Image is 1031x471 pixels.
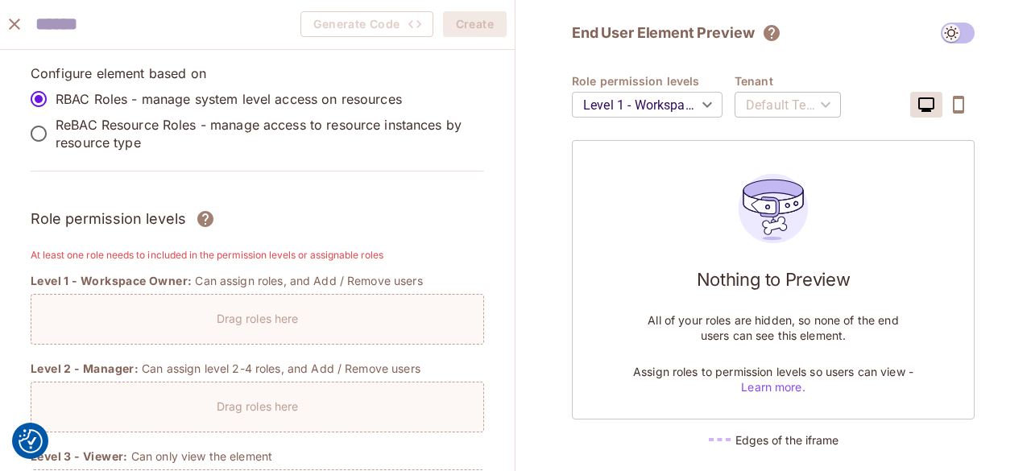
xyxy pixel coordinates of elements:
[762,23,781,43] svg: The element will only show tenant specific content. No user information will be visible across te...
[56,116,471,151] p: ReBAC Resource Roles - manage access to resource instances by resource type
[741,380,805,394] a: Learn more.
[735,432,838,448] h5: Edges of the iframe
[131,448,272,464] p: Can only view the element
[142,361,420,376] p: Can assign level 2-4 roles, and Add / Remove users
[730,165,817,252] img: users_preview_empty_state
[31,448,128,465] span: Level 3 - Viewer:
[217,311,299,326] p: Drag roles here
[31,361,139,377] span: Level 2 - Manager:
[31,273,192,289] span: Level 1 - Workspace Owner:
[735,82,841,127] div: Default Tenant
[31,64,484,82] p: Configure element based on
[697,267,851,291] h1: Nothing to Preview
[572,82,723,127] div: Level 1 - Workspace Owner
[195,273,422,288] p: Can assign roles, and Add / Remove users
[572,73,735,89] h4: Role permission levels
[632,312,914,343] p: All of your roles are hidden, so none of the end users can see this element.
[300,11,433,37] button: Generate Code
[56,90,402,108] p: RBAC Roles - manage system level access on resources
[31,207,186,231] h3: Role permission levels
[31,247,484,263] h6: At least one role needs to included in the permission levels or assignable roles
[632,364,914,395] p: Assign roles to permission levels so users can view -
[19,429,43,453] img: Revisit consent button
[19,429,43,453] button: Consent Preferences
[217,399,299,414] p: Drag roles here
[443,11,507,37] button: Create
[735,73,853,89] h4: Tenant
[196,209,215,229] svg: Assign roles to different permission levels and grant users the correct rights over each element....
[572,23,754,43] h2: End User Element Preview
[300,11,433,37] span: Create the element to generate code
